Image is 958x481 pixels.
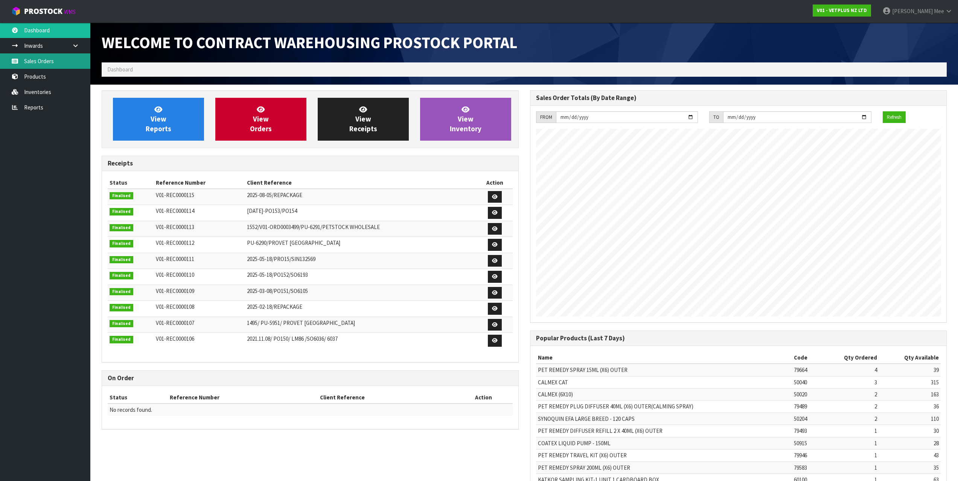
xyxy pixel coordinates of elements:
th: Code [792,352,820,364]
span: V01-REC0000110 [156,271,194,278]
td: PET REMEDY SPRAY 200ML (X6) OUTER [536,461,792,473]
span: V01-REC0000112 [156,239,194,246]
th: Reference Number [154,177,245,189]
td: PET REMEDY DIFFUSER REFILL 2 X 40ML (X6) OUTER [536,425,792,437]
div: TO [709,111,723,123]
th: Qty Available [879,352,941,364]
td: 39 [879,364,941,376]
h3: On Order [108,375,513,382]
span: V01-REC0000111 [156,255,194,263]
button: Refresh [883,111,906,123]
span: 2025-05-18/PRO15/SIN132569 [247,255,315,263]
th: Qty Ordered [819,352,879,364]
th: Reference Number [168,391,318,404]
td: 1 [819,461,879,473]
span: Mee [934,8,944,15]
a: ViewReports [113,98,204,141]
td: 79946 [792,449,820,461]
span: V01-REC0000109 [156,287,194,294]
span: Finalised [110,272,133,279]
span: V01-REC0000108 [156,303,194,310]
td: CALMEX (6X10) [536,388,792,400]
span: Finalised [110,224,133,232]
span: Welcome to Contract Warehousing ProStock Portal [102,32,518,53]
span: Finalised [110,304,133,311]
th: Status [108,177,154,189]
th: Client Reference [245,177,477,189]
td: 2 [819,401,879,413]
th: Client Reference [318,391,454,404]
td: PET REMEDY PLUG DIFFUSER 40ML (X6) OUTER(CALMING SPRAY) [536,401,792,413]
td: 1 [819,425,879,437]
td: COATEX LIQUID PUMP - 150ML [536,437,792,449]
th: Action [477,177,513,189]
span: Finalised [110,320,133,328]
a: ViewInventory [420,98,511,141]
span: Finalised [110,208,133,215]
td: 4 [819,364,879,376]
a: ViewReceipts [318,98,409,141]
h3: Sales Order Totals (By Date Range) [536,94,941,102]
span: View Orders [250,105,272,133]
th: Name [536,352,792,364]
span: [PERSON_NAME] [892,8,933,15]
td: No records found. [108,404,513,416]
span: V01-REC0000114 [156,207,194,214]
span: Finalised [110,288,133,296]
span: 2025-03-08/PO151/SO6105 [247,287,308,294]
h3: Receipts [108,160,513,167]
td: 1 [819,449,879,461]
td: 110 [879,413,941,425]
td: PET REMEDY SPRAY 15ML (X6) OUTER [536,364,792,376]
span: ProStock [24,6,62,16]
td: 50020 [792,388,820,400]
td: 79664 [792,364,820,376]
span: View Inventory [450,105,481,133]
td: 2 [819,413,879,425]
span: V01-REC0000115 [156,191,194,199]
span: PU-6290/PROVET [GEOGRAPHIC_DATA] [247,239,340,246]
td: 43 [879,449,941,461]
a: ViewOrders [215,98,306,141]
span: V01-REC0000113 [156,223,194,231]
div: FROM [536,111,556,123]
td: 50915 [792,437,820,449]
span: 2025-05-18/PO152/SO6193 [247,271,308,278]
span: View Reports [146,105,171,133]
span: 1495/ PU-5951/ PROVET [GEOGRAPHIC_DATA] [247,319,355,326]
th: Status [108,391,168,404]
td: SYNOQUIN EFA LARGE BREED - 120 CAPS [536,413,792,425]
td: 79493 [792,425,820,437]
h3: Popular Products (Last 7 Days) [536,335,941,342]
td: PET REMEDY TRAVEL KIT (X6) OUTER [536,449,792,461]
td: 50204 [792,413,820,425]
span: 2025-02-18/REPACKAGE [247,303,302,310]
strong: V01 - VETPLUS NZ LTD [817,7,867,14]
span: 2025-08-05/REPACKAGE [247,191,302,199]
span: Finalised [110,192,133,200]
span: Finalised [110,336,133,343]
td: 35 [879,461,941,473]
span: View Receipts [349,105,377,133]
th: Action [454,391,512,404]
span: 1552/V01-ORD0003499/PU-6291/PETSTOCK WHOLESALE [247,223,380,231]
img: cube-alt.png [11,6,21,16]
td: 3 [819,376,879,388]
span: V01-REC0000107 [156,319,194,326]
span: 2021.11.08/ PO150/ LM86 /SO6036/ 6037 [247,335,338,342]
span: [DATE]-PO153/PO154 [247,207,297,214]
td: 163 [879,388,941,400]
td: 315 [879,376,941,388]
td: CALMEX CAT [536,376,792,388]
td: 30 [879,425,941,437]
td: 1 [819,437,879,449]
span: Finalised [110,256,133,264]
td: 36 [879,401,941,413]
td: 28 [879,437,941,449]
td: 79489 [792,401,820,413]
span: Dashboard [107,66,133,73]
td: 2 [819,388,879,400]
td: 79583 [792,461,820,473]
small: WMS [64,8,76,15]
span: V01-REC0000106 [156,335,194,342]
